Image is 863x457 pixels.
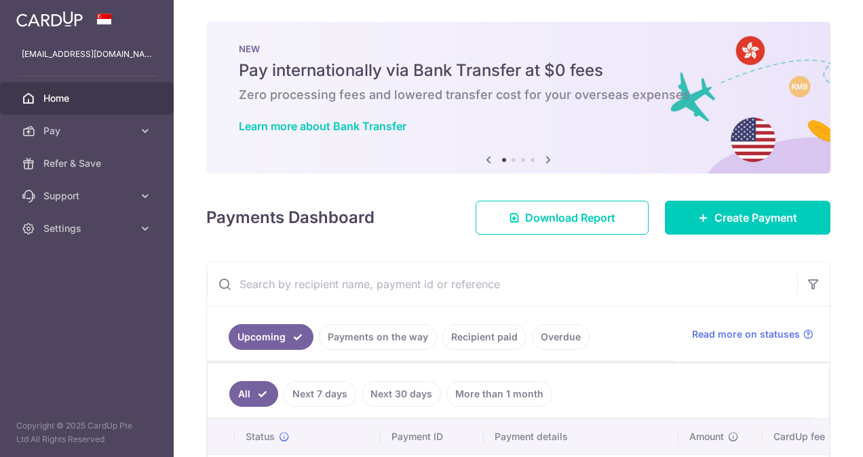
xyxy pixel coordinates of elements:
span: Settings [43,222,133,235]
a: Download Report [476,201,649,235]
a: Payments on the way [319,324,437,350]
span: Support [43,189,133,203]
a: Next 30 days [362,381,441,407]
span: Read more on statuses [692,327,800,341]
th: Payment details [484,419,678,454]
span: CardUp fee [773,430,825,443]
a: More than 1 month [446,381,552,407]
h4: Payments Dashboard [206,205,375,230]
a: Recipient paid [442,324,526,350]
span: Amount [689,430,724,443]
span: Status [246,430,275,443]
span: Create Payment [714,210,797,226]
a: Learn more about Bank Transfer [239,119,406,133]
span: Home [43,92,133,105]
p: NEW [239,43,798,54]
a: All [229,381,278,407]
p: [EMAIL_ADDRESS][DOMAIN_NAME] [22,47,152,61]
img: Bank transfer banner [206,22,830,174]
th: Payment ID [381,419,484,454]
h6: Zero processing fees and lowered transfer cost for your overseas expenses [239,87,798,103]
a: Next 7 days [284,381,356,407]
a: Read more on statuses [692,327,813,341]
a: Upcoming [229,324,313,350]
span: Refer & Save [43,157,133,170]
span: Download Report [525,210,615,226]
span: Pay [43,124,133,138]
a: Create Payment [665,201,830,235]
a: Overdue [532,324,590,350]
img: CardUp [16,11,83,27]
input: Search by recipient name, payment id or reference [207,262,797,306]
h5: Pay internationally via Bank Transfer at $0 fees [239,60,798,81]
